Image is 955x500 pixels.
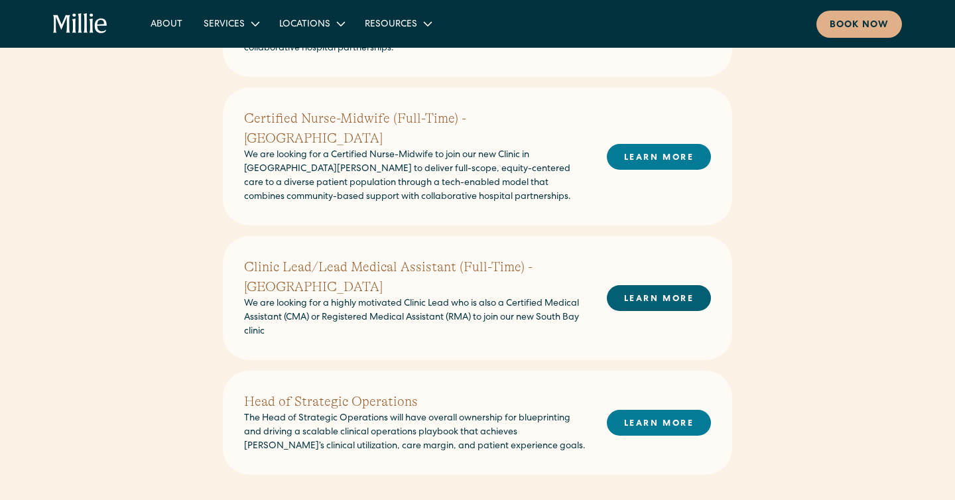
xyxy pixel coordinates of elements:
h2: Head of Strategic Operations [244,392,586,412]
p: We are looking for a highly motivated Clinic Lead who is also a Certified Medical Assistant (CMA)... [244,297,586,339]
a: home [53,13,108,34]
h2: Clinic Lead/Lead Medical Assistant (Full-Time) - [GEOGRAPHIC_DATA] [244,257,586,297]
p: The Head of Strategic Operations will have overall ownership for blueprinting and driving a scala... [244,412,586,454]
div: Services [193,13,269,34]
div: Locations [269,13,354,34]
div: Resources [354,13,441,34]
a: LEARN MORE [607,285,711,311]
p: We are looking for a Certified Nurse-Midwife to join our new Clinic in [GEOGRAPHIC_DATA][PERSON_N... [244,149,586,204]
a: LEARN MORE [607,410,711,436]
a: Book now [816,11,902,38]
a: About [140,13,193,34]
div: Resources [365,18,417,32]
div: Locations [279,18,330,32]
div: Services [204,18,245,32]
div: Book now [830,19,889,32]
h2: Certified Nurse-Midwife (Full-Time) - [GEOGRAPHIC_DATA] [244,109,586,149]
a: LEARN MORE [607,144,711,170]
